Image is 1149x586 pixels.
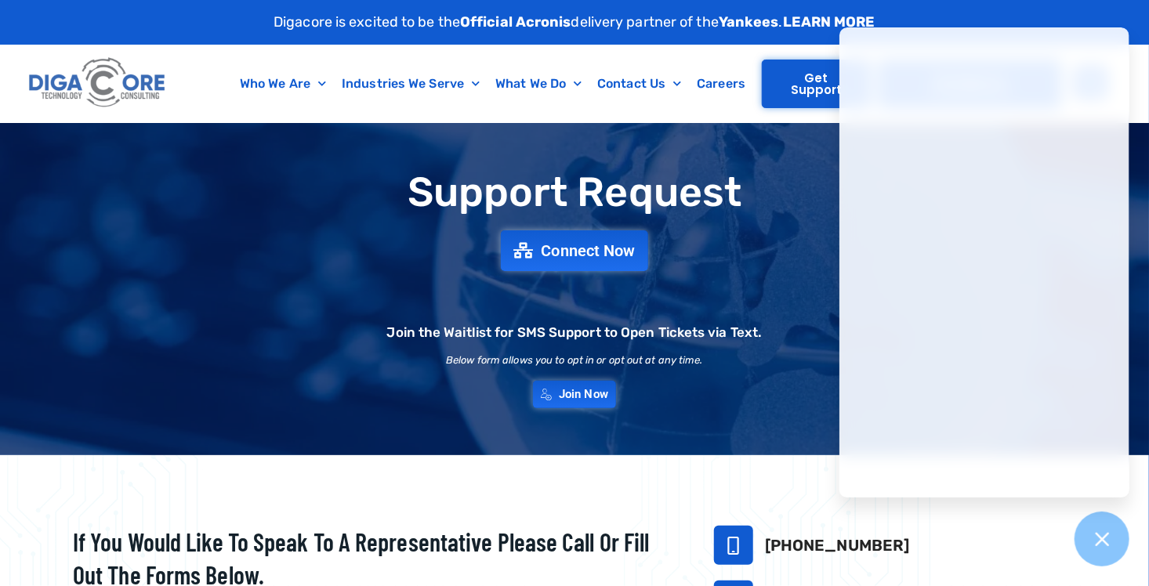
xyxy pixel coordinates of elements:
[533,381,616,408] a: Join Now
[387,326,763,339] h2: Join the Waitlist for SMS Support to Open Tickets via Text.
[501,230,647,271] a: Connect Now
[719,13,779,31] strong: Yankees
[34,170,1115,215] h1: Support Request
[232,66,334,102] a: Who We Are
[778,72,854,96] span: Get Support
[488,66,589,102] a: What We Do
[689,66,753,102] a: Careers
[589,66,689,102] a: Contact Us
[274,12,875,33] p: Digacore is excited to be the delivery partner of the .
[839,27,1129,497] iframe: Chatgenie Messenger
[460,13,571,31] strong: Official Acronis
[446,355,703,365] h2: Below form allows you to opt in or opt out at any time.
[334,66,488,102] a: Industries We Serve
[762,60,871,108] a: Get Support
[542,243,636,259] span: Connect Now
[231,66,754,102] nav: Menu
[714,526,753,565] a: 732-646-5725
[783,13,875,31] a: LEARN MORE
[765,536,909,555] a: [PHONE_NUMBER]
[559,389,608,400] span: Join Now
[25,52,170,114] img: Digacore logo 1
